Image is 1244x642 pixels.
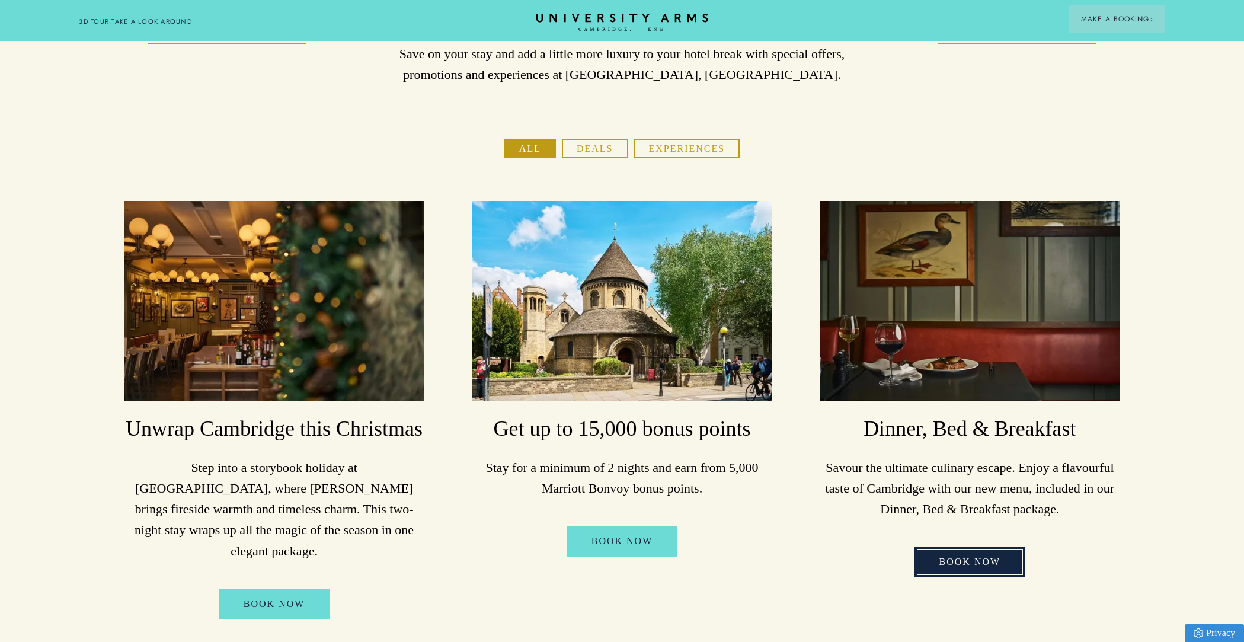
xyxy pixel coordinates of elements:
h3: Dinner, Bed & Breakfast [820,415,1120,443]
a: Privacy [1185,624,1244,642]
p: Stay for a minimum of 2 nights and earn from 5,000 Marriott Bonvoy bonus points. [472,457,772,499]
img: Arrow icon [1149,17,1153,21]
a: 3D TOUR:TAKE A LOOK AROUND [79,17,192,27]
img: Privacy [1194,628,1203,638]
p: Step into a storybook holiday at [GEOGRAPHIC_DATA], where [PERSON_NAME] brings fireside warmth an... [124,457,424,561]
button: Deals [562,139,628,158]
button: All [504,139,556,158]
a: BOOK NOW [219,589,330,619]
img: image-8c003cf989d0ef1515925c9ae6c58a0350393050-2500x1667-jpg [124,201,424,401]
a: Book Now [567,526,678,557]
h3: Get up to 15,000 bonus points [472,415,772,443]
img: image-a84cd6be42fa7fc105742933f10646be5f14c709-3000x2000-jpg [820,201,1120,401]
a: Home [536,14,708,32]
button: Make a BookingArrow icon [1069,5,1165,33]
p: Save on your stay and add a little more luxury to your hotel break with special offers, promotion... [385,43,859,85]
a: Book Now [914,547,1026,577]
p: Savour the ultimate culinary escape. Enjoy a flavourful taste of Cambridge with our new menu, inc... [820,457,1120,520]
h3: Unwrap Cambridge this Christmas [124,415,424,443]
span: Make a Booking [1081,14,1153,24]
img: image-a169143ac3192f8fe22129d7686b8569f7c1e8bc-2500x1667-jpg [472,201,772,401]
button: Experiences [634,139,740,158]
